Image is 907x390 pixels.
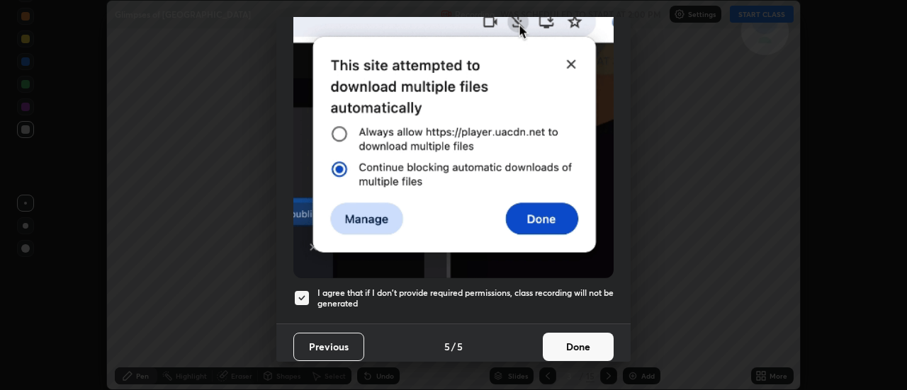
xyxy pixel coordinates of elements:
h4: 5 [444,339,450,354]
h5: I agree that if I don't provide required permissions, class recording will not be generated [317,287,614,309]
h4: 5 [457,339,463,354]
button: Previous [293,333,364,361]
h4: / [451,339,456,354]
button: Done [543,333,614,361]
